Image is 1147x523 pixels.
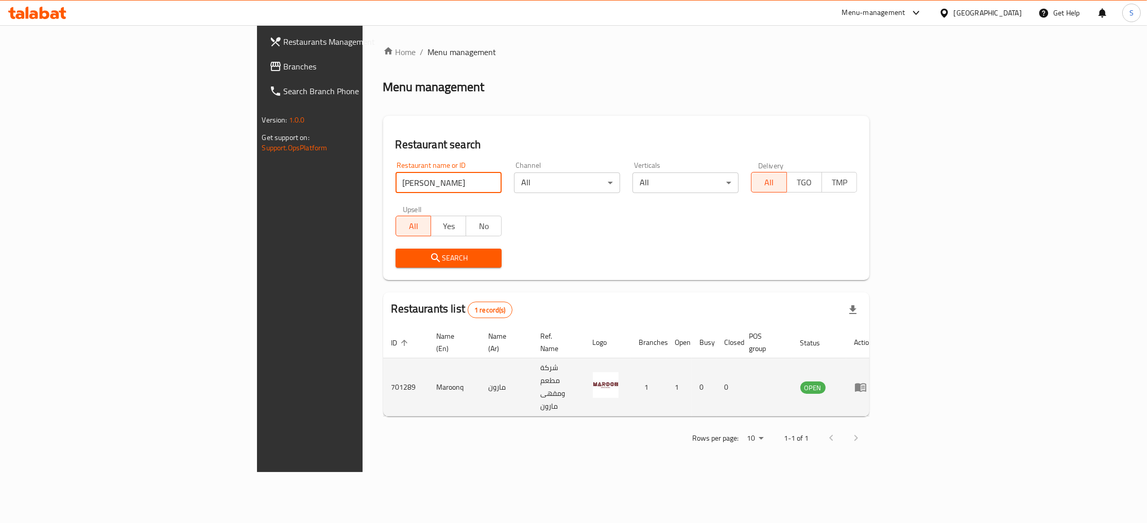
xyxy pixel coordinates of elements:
span: Get support on: [262,131,310,144]
label: Delivery [758,162,784,169]
a: Restaurants Management [261,29,449,54]
span: 1 record(s) [468,305,512,315]
button: Yes [431,216,466,236]
span: Branches [284,60,440,73]
th: Branches [631,327,667,358]
h2: Restaurant search [396,137,858,152]
span: Yes [435,219,462,234]
div: Rows per page: [743,431,767,446]
button: Search [396,249,502,268]
th: Closed [716,327,741,358]
a: Search Branch Phone [261,79,449,103]
td: 0 [716,358,741,416]
button: All [751,172,786,193]
span: 1.0.0 [289,113,305,127]
span: All [756,175,782,190]
h2: Menu management [383,79,485,95]
span: Name (Ar) [489,330,520,355]
a: Branches [261,54,449,79]
button: All [396,216,431,236]
input: Search for restaurant name or ID.. [396,172,502,193]
button: TMP [821,172,857,193]
table: enhanced table [383,327,882,416]
span: ID [391,337,411,349]
div: Menu-management [842,7,905,19]
p: 1-1 of 1 [784,432,809,445]
span: No [470,219,497,234]
div: Total records count [468,302,512,318]
span: TMP [826,175,853,190]
span: Search Branch Phone [284,85,440,97]
button: No [466,216,501,236]
span: Version: [262,113,287,127]
label: Upsell [403,205,422,213]
span: S [1129,7,1134,19]
td: 1 [631,358,667,416]
div: Export file [841,298,865,322]
td: Maroonq [429,358,481,416]
span: Restaurants Management [284,36,440,48]
span: Name (En) [437,330,468,355]
span: Menu management [428,46,497,58]
button: TGO [786,172,822,193]
td: 1 [667,358,692,416]
div: [GEOGRAPHIC_DATA] [954,7,1022,19]
span: TGO [791,175,818,190]
p: Rows per page: [692,432,739,445]
img: Maroonq [593,372,619,398]
div: Menu [854,381,874,393]
h2: Restaurants list [391,301,512,318]
td: مارون [481,358,533,416]
a: Support.OpsPlatform [262,141,328,154]
nav: breadcrumb [383,46,870,58]
td: شركة مطعم ومقهى مارون [533,358,585,416]
span: Status [800,337,834,349]
div: All [514,172,620,193]
div: All [632,172,739,193]
th: Logo [585,327,631,358]
span: All [400,219,427,234]
td: 0 [692,358,716,416]
span: Ref. Name [541,330,572,355]
th: Action [846,327,882,358]
span: Search [404,252,493,265]
th: Busy [692,327,716,358]
span: OPEN [800,382,826,394]
th: Open [667,327,692,358]
span: POS group [749,330,780,355]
